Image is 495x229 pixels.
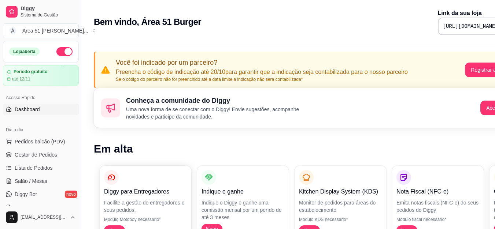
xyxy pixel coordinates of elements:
a: Dashboard [3,104,79,115]
p: Diggy para Entregadores [104,187,187,196]
p: Indique e ganhe [202,187,284,196]
button: [EMAIL_ADDRESS][DOMAIN_NAME] [3,209,79,226]
button: Pedidos balcão (PDV) [3,136,79,147]
p: Preencha o código de indicação até 20/10 para garantir que a indicação seja contabilizada para o ... [116,68,408,76]
span: [EMAIL_ADDRESS][DOMAIN_NAME] [21,214,67,220]
article: Período gratuito [14,69,48,75]
a: Salão / Mesas [3,175,79,187]
p: Uma nova forma de se conectar com o Diggy! Envie sugestões, acompanhe novidades e participe da co... [126,106,314,120]
article: até 12/11 [12,76,30,82]
span: Sistema de Gestão [21,12,76,18]
p: Módulo fiscal necessário* [396,217,479,222]
span: Diggy Bot [15,191,37,198]
a: Diggy Botnovo [3,188,79,200]
div: Acesso Rápido [3,92,79,104]
p: Se o código do parceiro não for preenchido até a data limite a indicação não será contabilizada* [116,76,408,82]
a: Período gratuitoaté 12/11 [3,65,79,86]
a: KDS [3,202,79,213]
p: Módulo KDS necessário* [299,217,382,222]
h2: Conheça a comunidade do Diggy [126,95,314,106]
span: Gestor de Pedidos [15,151,57,158]
a: DiggySistema de Gestão [3,3,79,20]
p: Módulo Motoboy necessário* [104,217,187,222]
p: Emita notas fiscais (NFC-e) do seus pedidos do Diggy [396,199,479,214]
div: Dia a dia [3,124,79,136]
p: Kitchen Display System (KDS) [299,187,382,196]
div: Área 51 [PERSON_NAME] ... [22,27,88,34]
p: Você foi indicado por um parceiro? [116,57,408,68]
p: Monitor de pedidos para áreas do estabelecimento [299,199,382,214]
div: Loja aberta [9,48,40,56]
button: Select a team [3,23,79,38]
span: Lista de Pedidos [15,164,53,172]
span: Dashboard [15,106,40,113]
h2: Bem vindo, Área 51 Burger [94,16,201,28]
p: Nota Fiscal (NFC-e) [396,187,479,196]
span: KDS [15,204,25,211]
a: Gestor de Pedidos [3,149,79,161]
span: Á [9,27,16,34]
span: Pedidos balcão (PDV) [15,138,65,145]
p: Facilite a gestão de entregadores e seus pedidos. [104,199,187,214]
span: Salão / Mesas [15,177,47,185]
span: Diggy [21,5,76,12]
a: Lista de Pedidos [3,162,79,174]
button: Alterar Status [56,47,73,56]
p: Indique o Diggy e ganhe uma comissão mensal por um perído de até 3 meses [202,199,284,221]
